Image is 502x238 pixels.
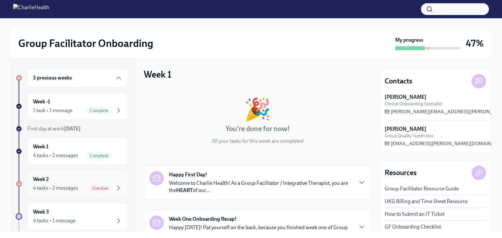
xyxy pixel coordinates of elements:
a: Week 34 tasks • 1 message [16,203,128,230]
h6: Week -1 [33,98,50,105]
strong: HEART [176,187,193,193]
div: 3 previous weeks [27,68,128,87]
a: How to Submit an IT Ticket [385,211,444,218]
span: Clinical Onboarding Specialist [385,101,442,107]
strong: [DATE] [64,126,81,132]
span: Complete [86,108,112,113]
h4: You're done for now! [226,124,290,134]
h3: Week 1 [144,68,172,80]
a: Week -11 task • 1 messageComplete [16,93,128,120]
a: Week 14 tasks • 2 messagesComplete [16,138,128,165]
span: Complete [86,153,112,158]
h6: Week 3 [33,208,49,216]
span: Group Quality Supervisor [385,133,434,139]
h4: Contacts [385,76,412,86]
div: 1 task • 1 message [33,107,73,114]
strong: Week One Onboarding Recap! [169,216,237,223]
a: Group Facilitator Resource Guide [385,185,459,192]
h3: 47% [466,37,484,49]
strong: Happy First Day! [169,171,207,178]
div: 4 tasks • 2 messages [33,185,78,192]
img: CharlieHealth [13,4,49,14]
strong: [PERSON_NAME] [385,94,427,101]
a: First day at work[DATE] [16,125,128,132]
span: First day at work [27,126,81,132]
strong: [PERSON_NAME] [385,126,427,133]
div: 🎉 [244,98,271,120]
h6: Week 2 [33,176,49,183]
a: UKG Billing and Time Sheet Resource [385,198,468,205]
span: Overdue [88,186,112,191]
div: 4 tasks • 2 messages [33,152,78,159]
p: All your tasks for this week are completed [212,138,304,145]
h6: Week 1 [33,143,48,150]
a: GF Onboarding Checklist [385,223,441,231]
h2: Group Facilitator Onboarding [18,37,153,50]
h6: 3 previous weeks [33,74,72,82]
a: Week 24 tasks • 2 messagesOverdue [16,170,128,198]
p: Welcome to Charlie Health! As a Group Facilitator / Integrative Therapist, you are the of our... [169,180,353,194]
h4: Resources [385,168,417,178]
strong: My progress [395,37,423,44]
div: 4 tasks • 1 message [33,217,75,224]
